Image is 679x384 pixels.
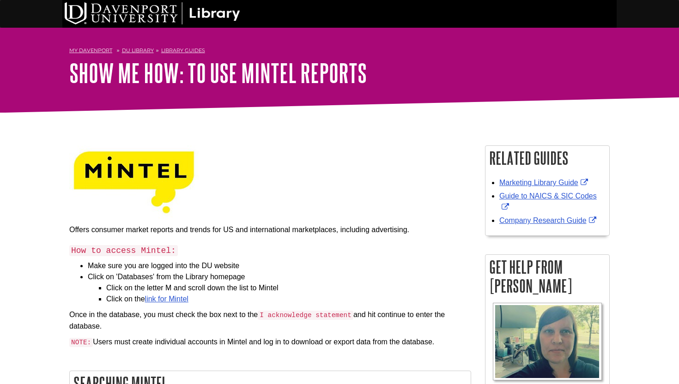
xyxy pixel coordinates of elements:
li: Click on 'Databases' from the Library homepage [88,271,471,305]
h2: Related Guides [485,146,609,170]
a: Guide to NAICS & SIC Codes [499,192,597,211]
a: Company Research Guide [499,216,599,224]
a: My Davenport [69,47,112,54]
li: Click on the letter M and scroll down the list to Mintel [106,282,471,294]
li: Make sure you are logged into the DU website [88,260,471,271]
a: Show Me How: To Use Mintel Reports [69,59,367,87]
code: NOTE: [69,338,93,347]
code: I acknowledge statement [258,311,353,320]
a: Marketing Library Guide [499,179,590,186]
nav: breadcrumb [69,44,610,59]
a: link for Mintel [145,295,188,303]
p: Offers consumer market reports and trends for US and international marketplaces, including advert... [69,224,471,235]
a: DU Library [122,47,154,54]
p: Users must create individual accounts in Mintel and log in to download or export data from the da... [69,336,471,348]
p: Once in the database, you must check the box next to the and hit continue to enter the database. [69,309,471,332]
li: Click on the [106,294,471,305]
img: Profile Photo [493,303,602,380]
a: Library Guides [161,47,205,54]
code: How to access Mintel: [69,245,178,256]
h2: Get Help From [PERSON_NAME] [485,255,609,298]
img: DU Library [65,2,240,24]
img: mintel logo [69,145,199,220]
